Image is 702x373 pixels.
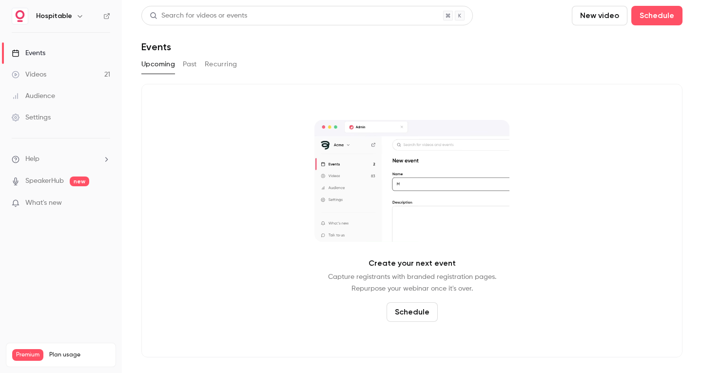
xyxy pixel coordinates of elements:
[36,11,72,21] h6: Hospitable
[328,271,496,294] p: Capture registrants with branded registration pages. Repurpose your webinar once it's over.
[631,6,682,25] button: Schedule
[12,349,43,361] span: Premium
[70,177,89,186] span: new
[141,57,175,72] button: Upcoming
[141,41,171,53] h1: Events
[12,8,28,24] img: Hospitable
[150,11,247,21] div: Search for videos or events
[205,57,237,72] button: Recurring
[12,154,110,164] li: help-dropdown-opener
[49,351,110,359] span: Plan usage
[12,70,46,79] div: Videos
[25,154,39,164] span: Help
[25,198,62,208] span: What's new
[369,257,456,269] p: Create your next event
[25,176,64,186] a: SpeakerHub
[387,302,438,322] button: Schedule
[12,113,51,122] div: Settings
[12,48,45,58] div: Events
[183,57,197,72] button: Past
[12,91,55,101] div: Audience
[98,199,110,208] iframe: Noticeable Trigger
[572,6,627,25] button: New video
